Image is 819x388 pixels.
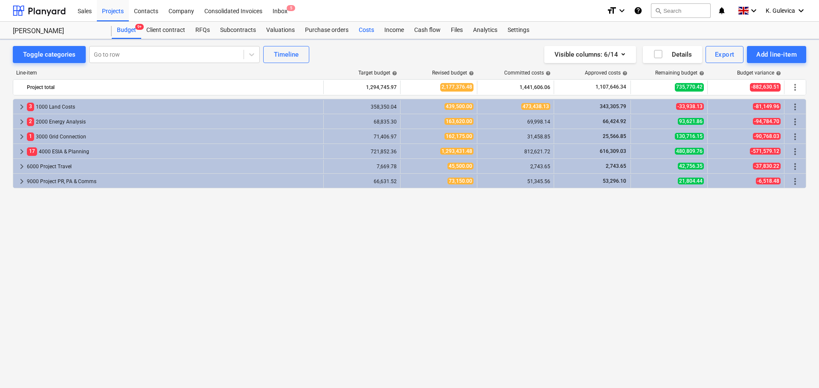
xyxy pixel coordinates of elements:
span: keyboard_arrow_right [17,132,27,142]
span: -6,518.48 [756,178,781,184]
span: 17 [27,147,37,155]
a: Income [379,22,409,39]
div: 68,835.30 [327,119,397,125]
div: 1,294,745.97 [327,80,397,94]
span: -33,938.13 [676,103,704,110]
div: 9000 Project PR, PA & Comms [27,175,320,188]
i: format_size [607,6,617,16]
span: 21,804.44 [678,178,704,184]
i: Knowledge base [634,6,642,16]
div: Budget [112,22,141,39]
span: keyboard_arrow_right [17,176,27,187]
span: 130,716.15 [675,133,704,140]
span: 9+ [135,24,144,30]
div: 721,852.36 [327,149,397,155]
div: Target budget [358,70,397,76]
span: -81,149.96 [753,103,781,110]
span: 93,621.86 [678,118,704,125]
i: notifications [717,6,726,16]
div: Visible columns : 6/14 [555,49,626,60]
span: keyboard_arrow_right [17,117,27,127]
i: keyboard_arrow_down [617,6,627,16]
iframe: Chat Widget [776,347,819,388]
span: 42,756.35 [678,163,704,170]
div: 3000 Grid Connection [27,130,320,144]
div: 7,669.78 [327,164,397,170]
a: Analytics [468,22,502,39]
span: -571,579.12 [750,148,781,155]
button: Export [706,46,744,63]
span: 73,150.00 [447,178,473,184]
div: 2,743.65 [481,164,550,170]
span: 2,743.65 [605,163,627,169]
span: help [467,71,474,76]
span: More actions [790,117,800,127]
div: 2000 Energy Analysis [27,115,320,129]
span: search [655,7,662,14]
span: 5 [287,5,295,11]
div: Revised budget [432,70,474,76]
div: 69,998.14 [481,119,550,125]
span: More actions [790,147,800,157]
span: 162,175.00 [444,133,473,140]
span: 343,305.79 [599,103,627,109]
span: -37,830.22 [753,163,781,170]
div: Project total [27,80,320,94]
span: 480,809.76 [675,148,704,155]
span: 45,500.00 [447,163,473,170]
div: 1,441,606.06 [481,80,550,94]
span: 3 [27,103,34,111]
span: More actions [790,102,800,112]
div: Timeline [274,49,299,60]
span: More actions [790,132,800,142]
a: Client contract [141,22,190,39]
a: Costs [354,22,379,39]
span: 1,107,646.34 [595,83,627,91]
span: 2 [27,118,34,126]
button: Visible columns:6/14 [544,46,636,63]
span: -882,630.51 [750,83,781,91]
div: Budget variance [737,70,781,76]
span: 439,500.00 [444,103,473,110]
a: Cash flow [409,22,446,39]
div: 358,350.04 [327,104,397,110]
div: Export [715,49,735,60]
div: Committed costs [504,70,551,76]
span: help [621,71,627,76]
span: help [774,71,781,76]
span: More actions [790,176,800,187]
div: 1000 Land Costs [27,100,320,114]
span: keyboard_arrow_right [17,147,27,157]
div: 51,345.56 [481,178,550,184]
div: Toggle categories [23,49,76,60]
a: Purchase orders [300,22,354,39]
span: help [544,71,551,76]
span: -90,768.03 [753,133,781,140]
div: 31,458.85 [481,134,550,140]
div: Add line-item [756,49,797,60]
span: keyboard_arrow_right [17,161,27,172]
div: Remaining budget [655,70,704,76]
a: Valuations [261,22,300,39]
button: Timeline [263,46,309,63]
button: Toggle categories [13,46,86,63]
div: Line-item [13,70,324,76]
div: 4000 ESIA & Planning [27,145,320,158]
div: [PERSON_NAME] [13,27,102,36]
span: 66,424.92 [602,118,627,124]
div: Files [446,22,468,39]
span: keyboard_arrow_right [17,102,27,112]
div: 71,406.97 [327,134,397,140]
span: help [390,71,397,76]
button: Search [651,3,711,18]
div: 6000 Project Travel [27,160,320,173]
a: Subcontracts [215,22,261,39]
